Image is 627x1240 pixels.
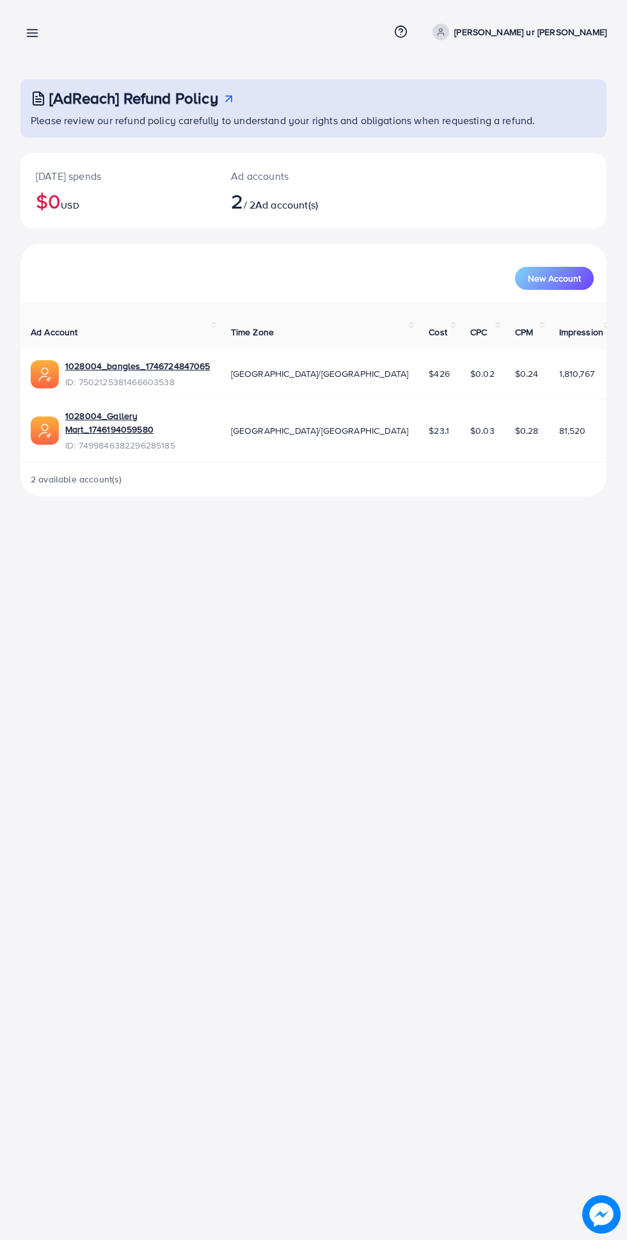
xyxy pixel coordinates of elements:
[429,424,449,437] span: $23.1
[36,189,200,213] h2: $0
[49,89,218,107] h3: [AdReach] Refund Policy
[231,367,409,380] span: [GEOGRAPHIC_DATA]/[GEOGRAPHIC_DATA]
[65,409,210,436] a: 1028004_Gallery Mart_1746194059580
[528,274,581,283] span: New Account
[31,113,599,128] p: Please review our refund policy carefully to understand your rights and obligations when requesti...
[429,326,447,338] span: Cost
[515,367,539,380] span: $0.24
[255,198,318,212] span: Ad account(s)
[36,168,200,184] p: [DATE] spends
[231,168,347,184] p: Ad accounts
[470,424,495,437] span: $0.03
[470,326,487,338] span: CPC
[231,424,409,437] span: [GEOGRAPHIC_DATA]/[GEOGRAPHIC_DATA]
[31,360,59,388] img: ic-ads-acc.e4c84228.svg
[65,376,210,388] span: ID: 7502125381466603538
[470,367,495,380] span: $0.02
[429,367,450,380] span: $426
[31,326,78,338] span: Ad Account
[31,417,59,445] img: ic-ads-acc.e4c84228.svg
[559,424,586,437] span: 81,520
[559,326,604,338] span: Impression
[65,439,210,452] span: ID: 7499846382296285185
[515,424,539,437] span: $0.28
[231,326,274,338] span: Time Zone
[515,326,533,338] span: CPM
[515,267,594,290] button: New Account
[231,189,347,213] h2: / 2
[582,1195,620,1233] img: image
[454,24,607,40] p: [PERSON_NAME] ur [PERSON_NAME]
[65,360,210,372] a: 1028004_bangles_1746724847065
[231,186,243,216] span: 2
[559,367,594,380] span: 1,810,767
[427,24,607,40] a: [PERSON_NAME] ur [PERSON_NAME]
[61,199,79,212] span: USD
[31,473,122,486] span: 2 available account(s)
